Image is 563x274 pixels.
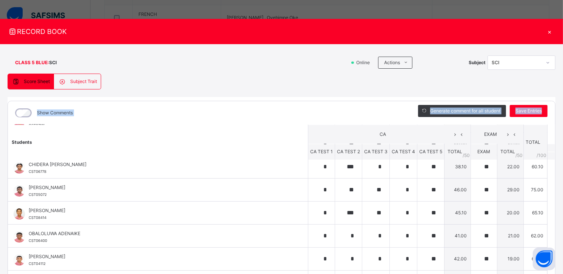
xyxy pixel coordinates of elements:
[515,108,542,114] span: Save Entries
[29,207,291,214] span: [PERSON_NAME]
[70,78,97,85] span: Subject Trait
[500,149,515,154] span: TOTAL
[8,26,544,37] span: RECORD BOOK
[12,139,32,145] span: Students
[29,184,291,191] span: [PERSON_NAME]
[314,131,452,138] span: CA
[15,59,49,66] span: CLASS 5 BLUE :
[29,216,46,220] span: CST08414
[24,78,50,85] span: Score Sheet
[29,230,291,237] span: OBALOLUWA ADENAIKE
[49,59,57,66] span: SCI
[14,185,25,197] img: 74011.png
[523,224,547,247] td: 62.00
[384,59,400,66] span: Actions
[523,125,547,160] th: TOTAL
[544,26,555,37] div: ×
[537,152,546,159] span: /100
[29,239,47,243] span: CST06400
[337,149,360,154] span: CA TEST 2
[497,178,523,201] td: 29.00
[477,149,490,154] span: EXAM
[523,178,547,201] td: 75.00
[444,247,471,270] td: 42.00
[497,247,523,270] td: 19.00
[444,201,471,224] td: 45.10
[29,192,47,197] span: CST05072
[492,59,541,66] div: SCI
[430,108,500,114] span: Generate comment for all student
[515,152,523,159] span: / 50
[29,169,46,174] span: CST06778
[523,201,547,224] td: 65.10
[463,152,470,159] span: / 50
[444,178,471,201] td: 46.00
[448,149,462,154] span: TOTAL
[37,109,73,116] label: Show Comments
[14,254,25,266] img: 74281.png
[14,162,25,174] img: 111051.png
[14,231,25,243] img: 109841.png
[444,155,471,178] td: 38.10
[444,224,471,247] td: 41.00
[497,155,523,178] td: 22.00
[29,262,46,266] span: CST04112
[419,149,442,154] span: CA TEST 5
[469,59,486,66] span: Subject
[364,149,388,154] span: CA TEST 3
[14,208,25,220] img: CST08414.png
[523,155,547,178] td: 60.10
[310,149,333,154] span: CA TEST 1
[355,59,374,66] span: Online
[497,224,523,247] td: 21.00
[29,161,291,168] span: CHIDERA [PERSON_NAME]
[392,149,415,154] span: CA TEST 4
[477,131,505,138] span: EXAM
[523,247,547,270] td: 61.00
[29,253,291,260] span: [PERSON_NAME]
[497,201,523,224] td: 20.00
[533,248,555,270] button: Open asap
